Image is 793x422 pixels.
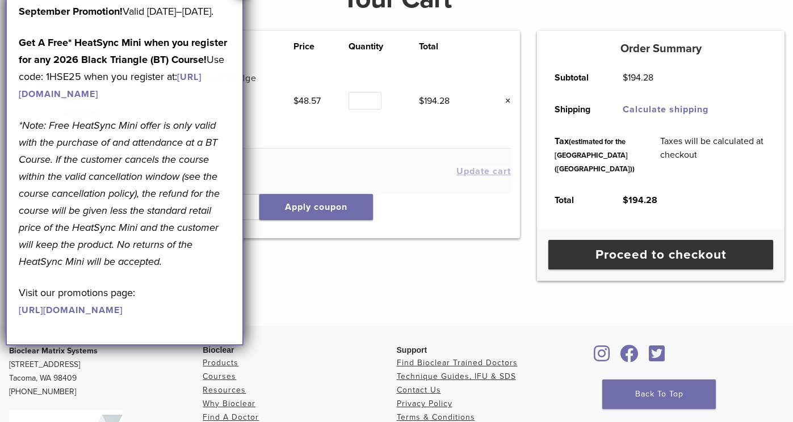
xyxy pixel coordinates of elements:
th: Total [419,40,481,53]
strong: Get A Free* HeatSync Mini when you register for any 2026 Black Triangle (BT) Course! [19,36,227,66]
p: Visit our promotions page: [19,284,230,318]
a: Bioclear [590,352,614,363]
button: Update cart [456,167,511,176]
span: Support [397,345,427,355]
h5: Order Summary [537,42,784,56]
a: Bioclear [616,352,643,363]
a: Why Bioclear [203,399,255,408]
p: Use code: 1HSE25 when you register at: [19,34,230,102]
a: Proceed to checkout [548,240,773,269]
th: Shipping [542,94,610,125]
bdi: 194.28 [623,195,657,206]
bdi: 48.57 [293,95,321,107]
b: September Promotion! [19,5,123,18]
a: Bioclear [645,352,669,363]
a: Resources [203,385,246,395]
small: (estimated for the [GEOGRAPHIC_DATA] ([GEOGRAPHIC_DATA])) [555,137,635,174]
th: Subtotal [542,62,610,94]
p: Valid [DATE]–[DATE]. [19,3,230,20]
a: Calculate shipping [623,104,708,115]
th: Quantity [349,40,419,53]
a: Terms & Conditions [397,412,475,422]
a: Back To Top [602,379,716,409]
a: Courses [203,372,236,381]
a: Remove this item [496,94,511,108]
span: $ [293,95,299,107]
td: Taxes will be calculated at checkout [647,125,780,184]
bdi: 194.28 [623,72,653,83]
a: Technique Guides, IFU & SDS [397,372,516,381]
th: Price [293,40,349,53]
strong: Bioclear Matrix Systems [9,346,98,356]
a: [URL][DOMAIN_NAME] [19,305,123,316]
span: $ [419,95,424,107]
bdi: 194.28 [419,95,450,107]
a: Products [203,358,238,368]
em: *Note: Free HeatSync Mini offer is only valid with the purchase of and attendance at a BT Course.... [19,119,220,268]
span: $ [623,195,628,206]
a: Find A Doctor [203,412,259,422]
a: Contact Us [397,385,441,395]
th: Tax [542,125,647,184]
span: Bioclear [203,345,234,355]
a: Privacy Policy [397,399,452,408]
button: Apply coupon [259,194,373,220]
p: [STREET_ADDRESS] Tacoma, WA 98409 [PHONE_NUMBER] [9,344,203,399]
span: $ [623,72,628,83]
th: Total [542,184,610,216]
a: Find Bioclear Trained Doctors [397,358,518,368]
